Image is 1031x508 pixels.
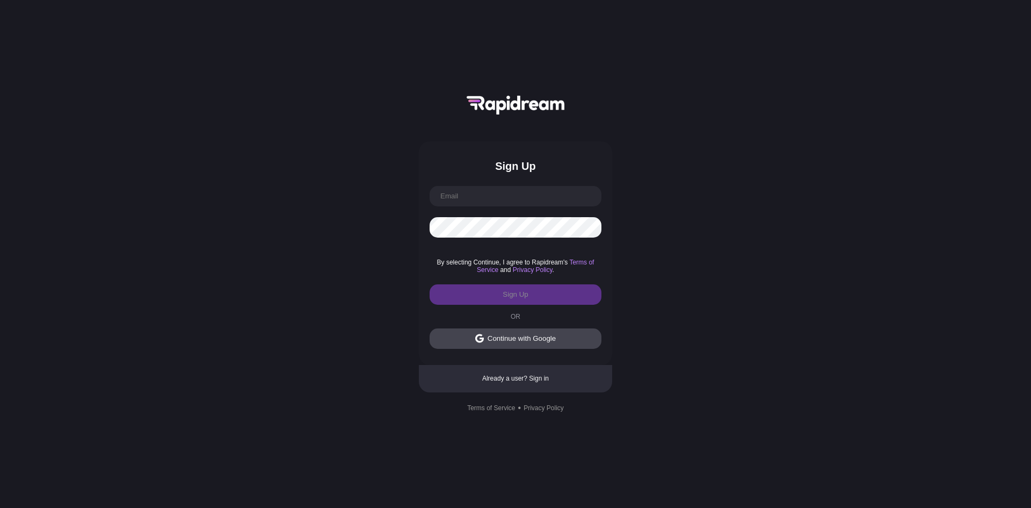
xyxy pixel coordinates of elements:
[477,259,594,274] a: Terms of Service
[524,404,564,412] a: Privacy Policy
[430,328,601,349] button: Continue with Google
[513,266,553,274] a: Privacy Policy
[430,259,601,274] span: By selecting Continue, I agree to Rapidream's and .
[419,375,612,382] div: Already a user? Sign in
[488,334,556,342] div: Continue with Google
[430,313,601,320] div: OR
[518,403,521,413] div: •
[430,284,601,305] button: Sign Up
[467,404,515,412] a: Terms of Service
[430,186,601,206] input: Email
[430,160,601,173] div: Sign Up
